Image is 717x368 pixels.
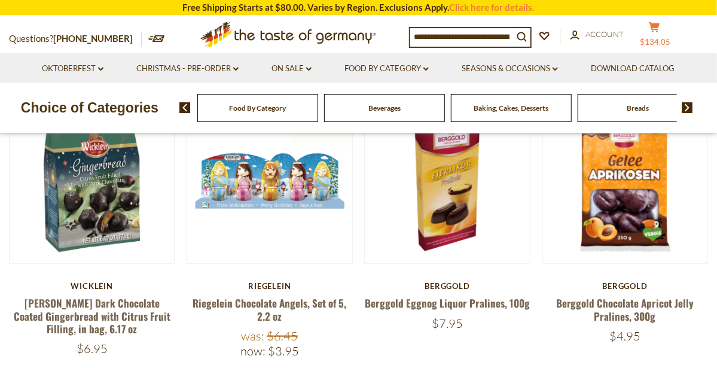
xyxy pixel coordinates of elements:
[364,281,530,291] div: Berggold
[368,104,401,112] a: Beverages
[450,2,535,13] a: Click here for details.
[9,281,175,291] div: Wicklein
[585,29,624,39] span: Account
[187,99,352,263] img: Riegelein Chocolate Angels, Set of 5, 2.2 oz
[267,329,298,343] span: $6.45
[556,296,694,323] a: Berggold Chocolate Apricot Jelly Pralines, 300g
[570,28,624,41] a: Account
[542,281,708,291] div: Berggold
[591,62,675,75] a: Download Catalog
[229,104,286,112] a: Food By Category
[640,37,671,47] span: $134.05
[682,102,693,113] img: next arrow
[77,341,108,356] span: $6.95
[636,22,672,51] button: $134.05
[462,62,558,75] a: Seasons & Occasions
[432,316,463,331] span: $7.95
[9,31,142,47] p: Questions?
[627,104,649,112] a: Breads
[136,62,239,75] a: Christmas - PRE-ORDER
[53,33,133,44] a: [PHONE_NUMBER]
[187,281,352,291] div: Riegelein
[365,296,530,311] a: Berggold Eggnog Liquor Pralines, 100g
[241,329,264,343] label: Was:
[344,62,429,75] a: Food By Category
[240,343,266,358] label: Now:
[543,99,707,263] img: Berggold Chocolate Apricot Jelly Pralines, 300g
[268,343,299,358] span: $3.95
[365,99,529,263] img: Berggold Eggnog Liquor Pralines, 100g
[10,99,174,263] img: Wicklein Dark Chocolate Coated Gingerbread with Citrus Fruit Filling, in bag, 6.17 oz
[609,329,640,343] span: $4.95
[474,104,548,112] a: Baking, Cakes, Desserts
[193,296,346,323] a: Riegelein Chocolate Angels, Set of 5, 2.2 oz
[179,102,191,113] img: previous arrow
[14,296,170,336] a: [PERSON_NAME] Dark Chocolate Coated Gingerbread with Citrus Fruit Filling, in bag, 6.17 oz
[271,62,312,75] a: On Sale
[42,62,103,75] a: Oktoberfest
